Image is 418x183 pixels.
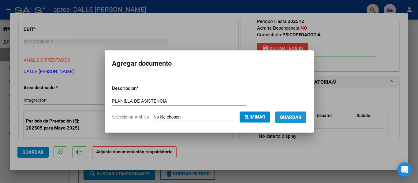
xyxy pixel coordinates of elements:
[275,112,306,123] button: Guardar
[112,85,170,92] p: Descripcion
[280,115,301,120] span: Guardar
[244,114,265,120] span: Eliminar
[112,58,306,69] h2: Agregar documento
[397,162,412,177] div: Open Intercom Messenger
[112,115,149,119] span: Seleccionar Archivo
[240,112,270,123] button: Eliminar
